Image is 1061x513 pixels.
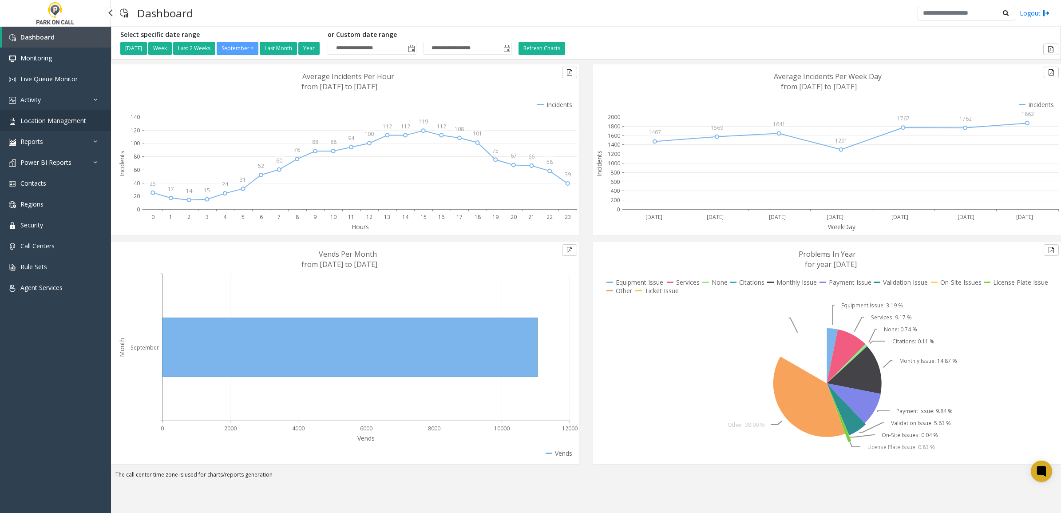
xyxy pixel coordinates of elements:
[774,72,882,81] text: Average Incidents Per Week Day
[884,326,917,333] text: None: 0.74 %
[9,55,16,62] img: 'icon'
[134,166,140,174] text: 60
[891,419,951,427] text: Validation Issue: 5.63 %
[352,223,369,231] text: Hours
[9,159,16,167] img: 'icon'
[186,187,193,195] text: 14
[565,171,571,178] text: 39
[9,285,16,292] img: 'icon'
[9,118,16,125] img: 'icon'
[456,213,463,221] text: 17
[298,42,320,55] button: Year
[360,425,372,432] text: 6000
[20,158,71,167] span: Power BI Reports
[20,75,78,83] span: Live Queue Monitor
[328,31,512,39] h5: or Custom date range
[313,213,317,221] text: 9
[502,42,511,55] span: Toggle popup
[384,213,390,221] text: 13
[20,200,44,208] span: Regions
[296,213,299,221] text: 8
[276,157,282,164] text: 60
[455,125,464,133] text: 108
[958,213,974,221] text: [DATE]
[150,180,156,187] text: 25
[292,425,305,432] text: 4000
[20,33,55,41] span: Dashboard
[1043,44,1058,55] button: Export to pdf
[169,213,172,221] text: 1
[492,147,499,155] text: 75
[608,132,620,139] text: 1600
[111,471,1061,483] div: The call center time zone is used for charts/reports generation
[133,2,198,24] h3: Dashboard
[871,314,912,321] text: Services: 9.17 %
[120,31,321,39] h5: Select specific date range
[897,115,910,122] text: 1767
[348,134,355,142] text: 94
[899,357,957,365] text: Monthly Issue: 14.87 %
[9,139,16,146] img: 'icon'
[222,180,229,188] text: 24
[134,153,140,160] text: 80
[134,192,140,200] text: 20
[20,262,47,271] span: Rule Sets
[773,120,785,128] text: 1641
[610,178,620,186] text: 600
[728,421,765,429] text: Other: 38.90 %
[204,187,210,194] text: 15
[168,185,174,193] text: 17
[769,213,786,221] text: [DATE]
[20,221,43,229] span: Security
[608,113,620,121] text: 2000
[357,434,375,442] text: Vends
[608,150,620,158] text: 1200
[891,213,908,221] text: [DATE]
[9,243,16,250] img: 'icon'
[711,124,723,131] text: 1569
[151,213,154,221] text: 0
[301,259,377,269] text: from [DATE] to [DATE]
[161,425,164,432] text: 0
[173,42,215,55] button: Last 2 Weeks
[206,213,209,221] text: 3
[131,344,159,351] text: September
[608,159,620,167] text: 1000
[224,425,237,432] text: 2000
[1044,244,1059,256] button: Export to pdf
[799,249,856,259] text: Problems In Year
[420,213,427,221] text: 15
[120,2,128,24] img: pageIcon
[519,42,565,55] button: Refresh Charts
[217,42,258,55] button: September
[528,213,534,221] text: 21
[9,180,16,187] img: 'icon'
[120,42,147,55] button: [DATE]
[258,162,264,170] text: 52
[9,97,16,104] img: 'icon'
[610,196,620,204] text: 200
[383,123,392,130] text: 112
[608,123,620,130] text: 1800
[20,54,52,62] span: Monitoring
[437,123,446,130] text: 112
[241,213,245,221] text: 5
[187,213,190,221] text: 2
[473,130,482,137] text: 101
[892,338,934,345] text: Citations: 0.11 %
[610,169,620,176] text: 800
[882,431,938,439] text: On-Site Issues: 0.04 %
[240,176,246,183] text: 31
[223,213,227,221] text: 4
[546,213,553,221] text: 22
[319,249,377,259] text: Vends Per Month
[562,425,578,432] text: 12000
[260,213,263,221] text: 6
[301,82,377,91] text: from [DATE] to [DATE]
[9,264,16,271] img: 'icon'
[707,213,724,221] text: [DATE]
[118,338,126,357] text: Month
[649,128,661,136] text: 1467
[565,213,571,221] text: 23
[118,151,126,176] text: Incidents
